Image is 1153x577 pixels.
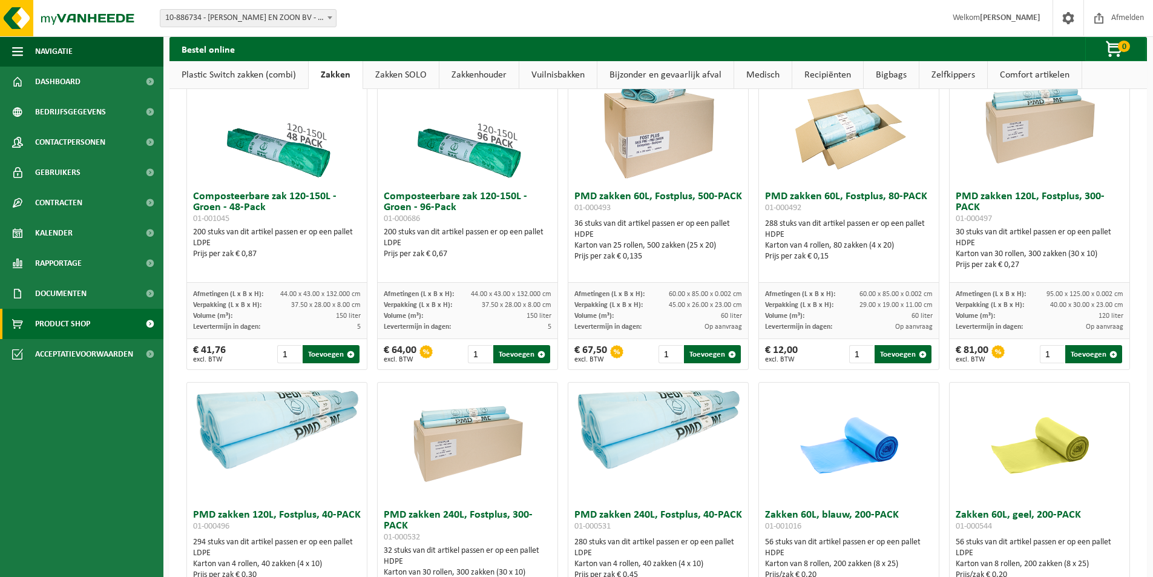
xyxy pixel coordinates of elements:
div: LDPE [574,548,742,559]
input: 1 [468,345,493,363]
button: Toevoegen [1065,345,1122,363]
button: 0 [1085,37,1146,61]
a: Zakkenhouder [439,61,519,89]
span: Op aanvraag [705,323,742,331]
span: Verpakking (L x B x H): [956,302,1024,309]
span: 44.00 x 43.00 x 132.000 cm [471,291,551,298]
div: Prijs per zak € 0,67 [384,249,551,260]
a: Zakken [309,61,363,89]
div: 200 stuks van dit artikel passen er op een pallet [384,227,551,260]
h3: PMD zakken 240L, Fostplus, 40-PACK [574,510,742,534]
span: 37.50 x 28.00 x 8.00 cm [482,302,551,309]
span: 10-886734 - MATTHYS EN ZOON BV - KALKEN [160,9,337,27]
h3: Zakken 60L, blauw, 200-PACK [765,510,933,534]
h3: PMD zakken 60L, Fostplus, 80-PACK [765,191,933,216]
span: Afmetingen (L x B x H): [574,291,645,298]
span: Volume (m³): [384,312,423,320]
input: 1 [1040,345,1065,363]
img: 01-001045 [217,64,338,185]
div: Prijs per zak € 0,135 [574,251,742,262]
strong: [PERSON_NAME] [980,13,1040,22]
img: 01-000492 [789,64,910,185]
span: 150 liter [336,312,361,320]
span: Acceptatievoorwaarden [35,339,133,369]
span: Verpakking (L x B x H): [765,302,833,309]
span: Op aanvraag [1086,323,1123,331]
h3: Composteerbare zak 120-150L - Groen - 96-Pack [384,191,551,224]
div: € 67,50 [574,345,607,363]
span: 0 [1118,41,1130,52]
span: 5 [548,323,551,331]
span: Levertermijn in dagen: [193,323,260,331]
span: 37.50 x 28.00 x 8.00 cm [291,302,361,309]
div: Karton van 4 rollen, 40 zakken (4 x 10) [193,559,361,570]
span: 60.00 x 85.00 x 0.002 cm [669,291,742,298]
span: Bedrijfsgegevens [35,97,106,127]
div: 36 stuks van dit artikel passen er op een pallet [574,219,742,262]
span: 29.00 x 19.00 x 11.00 cm [859,302,933,309]
span: 40.00 x 30.00 x 23.00 cm [1050,302,1123,309]
button: Toevoegen [875,345,931,363]
span: Levertermijn in dagen: [574,323,642,331]
span: excl. BTW [384,356,416,363]
span: Afmetingen (L x B x H): [956,291,1026,298]
span: 150 liter [527,312,551,320]
span: Afmetingen (L x B x H): [765,291,835,298]
span: 01-000497 [956,214,992,223]
span: 01-000493 [574,203,611,213]
span: Contracten [35,188,82,218]
h3: Zakken 60L, geel, 200-PACK [956,510,1123,534]
span: excl. BTW [574,356,607,363]
span: Levertermijn in dagen: [384,323,451,331]
div: 30 stuks van dit artikel passen er op een pallet [956,227,1123,271]
span: 01-000496 [193,522,229,531]
div: HDPE [765,229,933,240]
span: 01-000532 [384,533,420,542]
span: 01-000686 [384,214,420,223]
span: 10-886734 - MATTHYS EN ZOON BV - KALKEN [160,10,336,27]
a: Comfort artikelen [988,61,1082,89]
span: 60 liter [912,312,933,320]
h3: PMD zakken 240L, Fostplus, 300-PACK [384,510,551,542]
div: LDPE [193,548,361,559]
h2: Bestel online [169,37,247,61]
div: Prijs per zak € 0,27 [956,260,1123,271]
span: 120 liter [1099,312,1123,320]
div: LDPE [193,238,361,249]
span: 01-001045 [193,214,229,223]
a: Zakken SOLO [363,61,439,89]
div: Karton van 30 rollen, 300 zakken (30 x 10) [956,249,1123,260]
span: 01-000531 [574,522,611,531]
span: Documenten [35,279,87,309]
span: Product Shop [35,309,90,339]
span: Verpakking (L x B x H): [574,302,643,309]
a: Bigbags [864,61,919,89]
img: 01-000686 [407,64,528,185]
span: Levertermijn in dagen: [765,323,832,331]
h3: PMD zakken 120L, Fostplus, 300-PACK [956,191,1123,224]
a: Bijzonder en gevaarlijk afval [597,61,734,89]
div: Karton van 25 rollen, 500 zakken (25 x 20) [574,240,742,251]
a: Recipiënten [792,61,863,89]
span: 01-001016 [765,522,801,531]
span: 60.00 x 85.00 x 0.002 cm [859,291,933,298]
span: 45.00 x 26.00 x 23.00 cm [669,302,742,309]
img: 01-000531 [568,383,748,473]
img: 01-000544 [979,383,1100,504]
span: excl. BTW [956,356,988,363]
span: Levertermijn in dagen: [956,323,1023,331]
span: 01-000544 [956,522,992,531]
span: Op aanvraag [895,323,933,331]
span: Contactpersonen [35,127,105,157]
span: Volume (m³): [193,312,232,320]
div: € 81,00 [956,345,988,363]
div: 200 stuks van dit artikel passen er op een pallet [193,227,361,260]
div: € 64,00 [384,345,416,363]
h3: PMD zakken 120L, Fostplus, 40-PACK [193,510,361,534]
div: € 12,00 [765,345,798,363]
span: Volume (m³): [765,312,804,320]
input: 1 [659,345,683,363]
img: 01-000497 [979,64,1100,185]
input: 1 [277,345,302,363]
div: HDPE [384,556,551,567]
